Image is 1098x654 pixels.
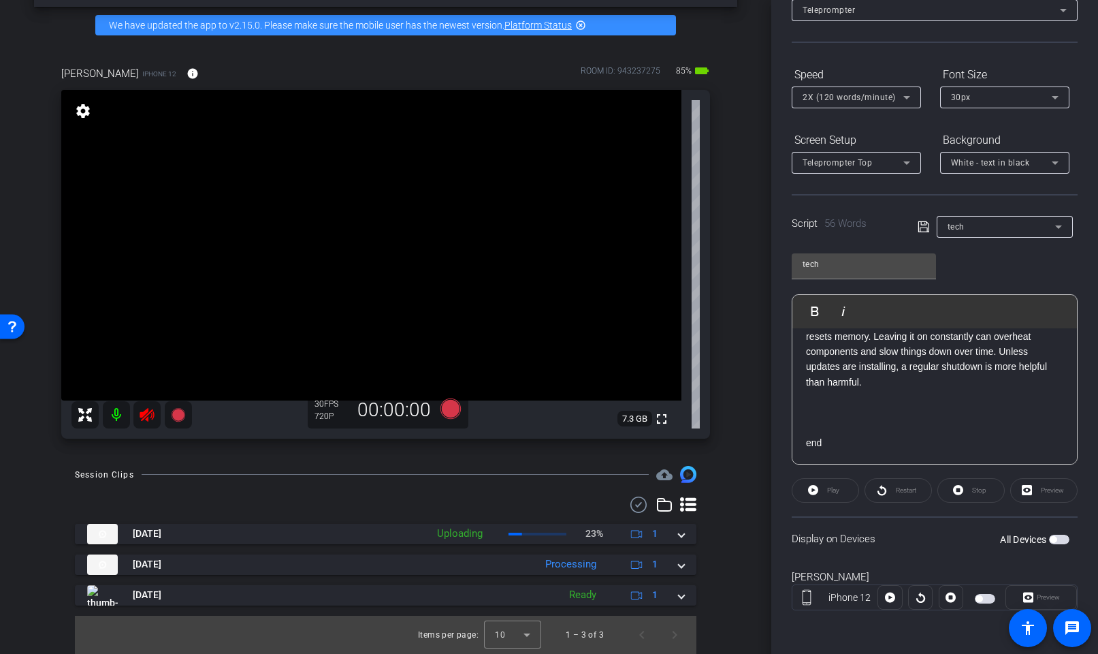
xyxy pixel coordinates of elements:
[75,524,696,544] mat-expansion-panel-header: thumb-nail[DATE]Uploading23%1
[1020,620,1036,636] mat-icon: accessibility
[314,399,349,409] div: 30
[133,557,161,572] span: [DATE]
[585,527,603,541] p: 23%
[940,63,1069,87] div: Font Size
[74,103,93,119] mat-icon: settings
[656,467,673,483] mat-icon: cloud_upload
[792,129,921,152] div: Screen Setup
[680,466,696,482] img: Session clips
[75,468,134,482] div: Session Clips
[1000,533,1049,546] label: All Devices
[653,411,670,427] mat-icon: fullscreen
[674,60,694,82] span: 85%
[187,67,199,80] mat-icon: info
[430,526,489,542] div: Uploading
[75,585,696,606] mat-expansion-panel-header: thumb-nail[DATE]Ready1
[504,20,572,31] a: Platform Status
[821,591,878,605] div: iPhone 12
[575,20,586,31] mat-icon: highlight_off
[562,587,603,603] div: Ready
[694,63,710,79] mat-icon: battery_std
[803,5,855,15] span: Teleprompter
[792,570,1078,585] div: [PERSON_NAME]
[951,93,971,102] span: 30px
[803,256,925,272] input: Title
[626,619,658,651] button: Previous page
[581,65,660,84] div: ROOM ID: 943237275
[617,411,652,427] span: 7.3 GB
[792,516,1078,561] div: Display on Devices
[656,467,673,483] span: Destinations for your clips
[948,222,965,232] span: tech
[133,588,161,602] span: [DATE]
[95,15,676,35] div: We have updated the app to v2.15.0. Please make sure the mobile user has the newest version.
[652,557,658,572] span: 1
[652,588,658,602] span: 1
[87,585,118,606] img: thumb-nail
[806,435,1063,450] p: end
[803,93,896,102] span: 2X (120 words/minute)
[1064,620,1080,636] mat-icon: message
[658,619,691,651] button: Next page
[806,283,1063,390] p: Myth: Shutting your laptop down every night shortens its lifespan. Fact: Restarting or powering d...
[803,158,872,168] span: Teleprompter Top
[538,557,603,572] div: Processing
[824,217,867,230] span: 56 Words
[566,628,604,642] div: 1 – 3 of 3
[142,69,176,79] span: iPhone 12
[792,216,899,232] div: Script
[61,66,139,81] span: [PERSON_NAME]
[349,399,440,422] div: 00:00:00
[75,555,696,575] mat-expansion-panel-header: thumb-nail[DATE]Processing1
[940,129,1069,152] div: Background
[951,158,1030,168] span: White - text in black
[87,524,118,544] img: thumb-nail
[652,527,658,541] span: 1
[792,63,921,87] div: Speed
[830,298,856,325] button: Italic (⌘I)
[418,628,479,642] div: Items per page:
[324,399,338,409] span: FPS
[87,555,118,575] img: thumb-nail
[133,527,161,541] span: [DATE]
[314,411,349,422] div: 720P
